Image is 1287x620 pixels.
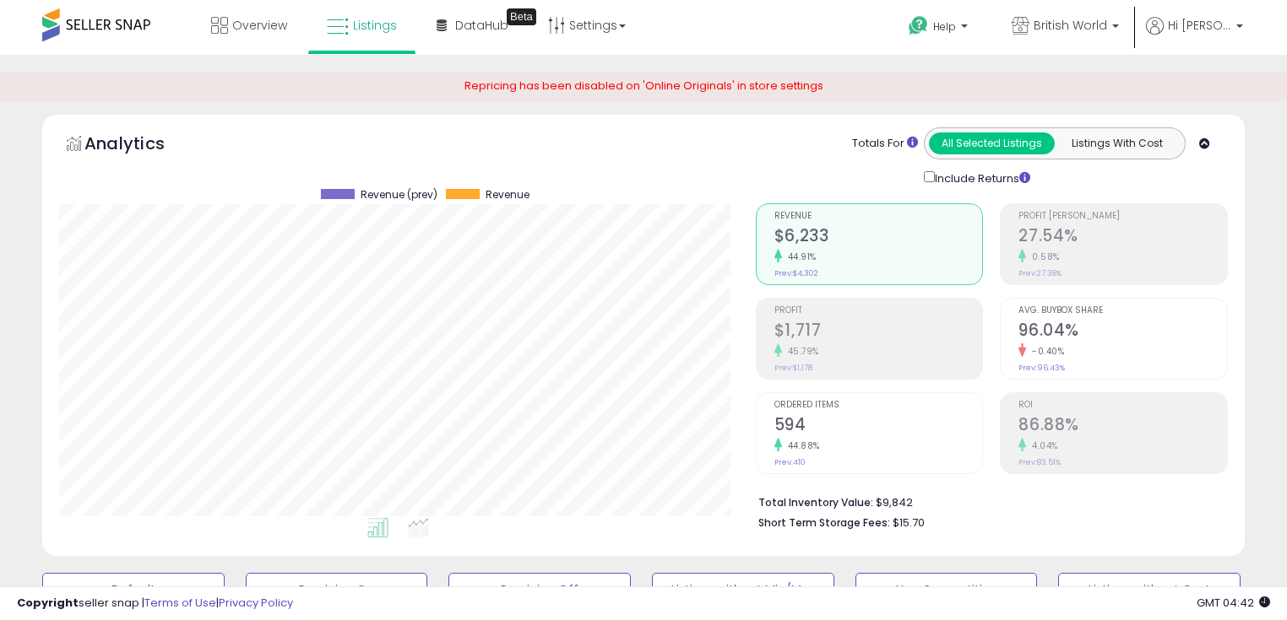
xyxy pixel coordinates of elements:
div: Totals For [852,136,918,152]
span: Avg. Buybox Share [1018,306,1227,315]
span: British World [1034,17,1107,34]
span: Revenue [774,212,983,221]
button: Listings With Cost [1054,132,1180,154]
small: 44.88% [782,439,820,452]
h2: $6,233 [774,226,983,249]
small: 44.91% [782,251,817,263]
span: Listings [353,17,397,34]
div: Include Returns [911,168,1051,187]
h2: $1,717 [774,321,983,343]
small: 0.58% [1026,251,1060,263]
span: Help [933,19,956,34]
a: Help [895,3,985,55]
small: Prev: $4,302 [774,268,818,278]
i: Get Help [908,15,929,36]
h2: 27.54% [1018,226,1227,249]
a: Privacy Policy [219,595,293,611]
a: Hi [PERSON_NAME] [1146,17,1243,55]
span: Ordered Items [774,401,983,410]
small: 4.04% [1026,439,1058,452]
b: Total Inventory Value: [758,495,873,509]
small: Prev: 410 [774,457,806,467]
small: Prev: 27.38% [1018,268,1062,278]
li: $9,842 [758,491,1215,511]
span: Revenue (prev) [361,189,437,201]
h2: 594 [774,415,983,438]
strong: Copyright [17,595,79,611]
span: Revenue [486,189,529,201]
span: Repricing has been disabled on 'Online Originals' in store settings [464,78,823,94]
small: Prev: $1,178 [774,363,812,373]
span: $15.70 [893,515,925,531]
span: Profit [PERSON_NAME] [1018,212,1227,221]
small: Prev: 96.43% [1018,363,1065,373]
h5: Analytics [84,132,198,159]
div: Tooltip anchor [507,8,536,25]
span: Overview [232,17,287,34]
span: Hi [PERSON_NAME] [1168,17,1231,34]
small: 45.79% [782,345,819,358]
button: All Selected Listings [929,132,1055,154]
small: -0.40% [1026,345,1064,358]
div: seller snap | | [17,596,293,612]
h2: 96.04% [1018,321,1227,343]
span: 2025-10-13 04:42 GMT [1197,595,1270,611]
b: Short Term Storage Fees: [758,515,890,530]
span: Profit [774,306,983,315]
a: Terms of Use [144,595,216,611]
span: ROI [1018,401,1227,410]
h2: 86.88% [1018,415,1227,438]
span: DataHub [455,17,508,34]
small: Prev: 83.51% [1018,457,1061,467]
